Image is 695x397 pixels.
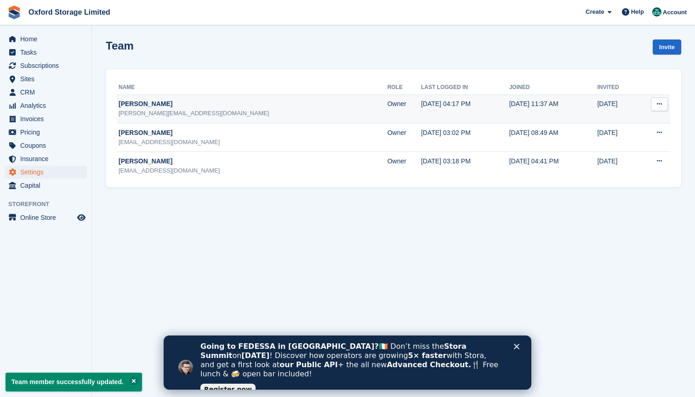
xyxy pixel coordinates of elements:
[7,6,21,19] img: stora-icon-8386f47178a22dfd0bd8f6a31ec36ba5ce8667c1dd55bd0f319d3a0aa187defe.svg
[20,73,75,85] span: Sites
[5,59,87,72] a: menu
[20,99,75,112] span: Analytics
[509,123,598,151] td: [DATE] 08:49 AM
[20,59,75,72] span: Subscriptions
[119,157,387,166] div: [PERSON_NAME]
[119,166,387,175] div: [EMAIL_ADDRESS][DOMAIN_NAME]
[20,152,75,165] span: Insurance
[387,80,421,95] th: Role
[20,33,75,45] span: Home
[421,80,509,95] th: Last logged in
[119,138,387,147] div: [EMAIL_ADDRESS][DOMAIN_NAME]
[8,200,91,209] span: Storefront
[20,179,75,192] span: Capital
[106,39,134,52] h1: Team
[421,151,509,180] td: [DATE] 03:18 PM
[387,95,421,123] td: Owner
[119,109,387,118] div: [PERSON_NAME][EMAIL_ADDRESS][DOMAIN_NAME]
[652,7,661,17] img: Ian Baldwin
[597,95,636,123] td: [DATE]
[20,139,75,152] span: Coupons
[509,80,598,95] th: Joined
[20,86,75,99] span: CRM
[5,179,87,192] a: menu
[20,46,75,59] span: Tasks
[6,373,142,391] p: Team member successfully updated.
[20,112,75,125] span: Invoices
[37,48,92,59] a: Register now
[164,335,531,390] iframe: Intercom live chat banner
[421,95,509,123] td: [DATE] 04:17 PM
[631,7,644,17] span: Help
[5,86,87,99] a: menu
[5,139,87,152] a: menu
[119,128,387,138] div: [PERSON_NAME]
[5,112,87,125] a: menu
[597,123,636,151] td: [DATE]
[20,126,75,139] span: Pricing
[5,211,87,224] a: menu
[586,7,604,17] span: Create
[663,8,687,17] span: Account
[5,126,87,139] a: menu
[421,123,509,151] td: [DATE] 03:02 PM
[653,39,681,55] a: Invite
[5,46,87,59] a: menu
[509,95,598,123] td: [DATE] 11:37 AM
[5,152,87,165] a: menu
[117,80,387,95] th: Name
[597,151,636,180] td: [DATE]
[509,151,598,180] td: [DATE] 04:41 PM
[20,166,75,179] span: Settings
[5,73,87,85] a: menu
[25,5,114,20] a: Oxford Storage Limited
[119,99,387,109] div: [PERSON_NAME]
[76,212,87,223] a: Preview store
[5,33,87,45] a: menu
[387,151,421,180] td: Owner
[5,166,87,179] a: menu
[20,211,75,224] span: Online Store
[597,80,636,95] th: Invited
[350,8,359,14] div: Close
[387,123,421,151] td: Owner
[5,99,87,112] a: menu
